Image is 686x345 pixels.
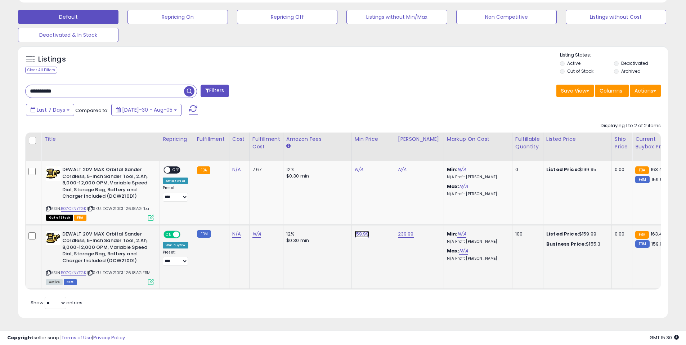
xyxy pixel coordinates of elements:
[567,60,580,66] label: Active
[398,230,414,238] a: 239.99
[621,60,648,66] label: Deactivated
[566,10,666,24] button: Listings without Cost
[252,135,280,151] div: Fulfillment Cost
[286,231,346,237] div: 12%
[18,28,118,42] button: Deactivated & In Stock
[346,10,447,24] button: Listings without Min/Max
[621,68,641,74] label: Archived
[37,106,65,113] span: Last 7 Days
[179,231,191,237] span: OFF
[447,135,509,143] div: Markup on Cost
[7,334,33,341] strong: Copyright
[286,166,346,173] div: 12%
[197,166,210,174] small: FBA
[546,241,586,247] b: Business Price:
[38,54,66,64] h5: Listings
[546,230,579,237] b: Listed Price:
[546,166,606,173] div: $199.95
[232,230,241,238] a: N/A
[560,52,668,59] p: Listing States:
[651,166,665,173] span: 163.48
[197,135,226,143] div: Fulfillment
[635,231,649,239] small: FBA
[515,135,540,151] div: Fulfillable Quantity
[459,247,468,255] a: N/A
[111,104,181,116] button: [DATE]-30 - Aug-05
[286,173,346,179] div: $0.30 min
[515,166,538,173] div: 0
[87,206,149,211] span: | SKU: DCW210D1 126.18AG fba
[163,178,188,184] div: Amazon AI
[93,334,125,341] a: Privacy Policy
[447,247,459,254] b: Max:
[651,176,666,183] span: 159.99
[62,231,150,266] b: DEWALT 20V MAX Orbital Sander Cordless, 5-Inch Sander Tool, 2.Ah, 8,000-12,000 OPM, Variable Spee...
[444,133,512,161] th: The percentage added to the cost of goods (COGS) that forms the calculator for Min & Max prices.
[64,279,77,285] span: FBM
[447,183,459,190] b: Max:
[447,230,458,237] b: Min:
[600,87,622,94] span: Columns
[127,10,228,24] button: Repricing On
[635,176,649,183] small: FBM
[62,166,150,202] b: DEWALT 20V MAX Orbital Sander Cordless, 5-Inch Sander Tool, 2.Ah, 8,000-12,000 OPM, Variable Spee...
[650,334,679,341] span: 2025-08-14 15:30 GMT
[459,183,468,190] a: N/A
[46,279,63,285] span: All listings currently available for purchase on Amazon
[74,215,86,221] span: FBA
[457,166,466,173] a: N/A
[398,166,407,173] a: N/A
[232,166,241,173] a: N/A
[286,135,349,143] div: Amazon Fees
[651,241,666,247] span: 159.99
[355,135,392,143] div: Min Price
[630,85,661,97] button: Actions
[355,230,369,238] a: 159.99
[601,122,661,129] div: Displaying 1 to 2 of 2 items
[46,215,73,221] span: All listings that are currently out of stock and unavailable for purchase on Amazon
[232,135,246,143] div: Cost
[61,270,86,276] a: B07QKNYTGK
[635,166,649,174] small: FBA
[286,143,291,149] small: Amazon Fees.
[286,237,346,244] div: $0.30 min
[595,85,629,97] button: Columns
[546,241,606,247] div: $155.3
[25,67,57,73] div: Clear All Filters
[26,104,74,116] button: Last 7 Days
[398,135,441,143] div: [PERSON_NAME]
[546,166,579,173] b: Listed Price:
[62,334,92,341] a: Terms of Use
[635,135,672,151] div: Current Buybox Price
[615,231,627,237] div: 0.00
[163,242,188,248] div: Win BuyBox
[546,135,609,143] div: Listed Price
[447,256,507,261] p: N/A Profit [PERSON_NAME]
[237,10,337,24] button: Repricing Off
[170,167,182,173] span: OFF
[615,135,629,151] div: Ship Price
[164,231,173,237] span: ON
[447,175,507,180] p: N/A Profit [PERSON_NAME]
[7,335,125,341] div: seller snap | |
[197,230,211,238] small: FBM
[46,231,154,284] div: ASIN:
[635,240,649,248] small: FBM
[87,270,151,275] span: | SKU: DCW210D1 126.18AG FBM
[651,230,665,237] span: 163.48
[46,166,154,220] div: ASIN:
[46,166,60,181] img: 41BmdwrrxUL._SL40_.jpg
[252,166,278,173] div: 7.67
[515,231,538,237] div: 100
[456,10,557,24] button: Non Competitive
[615,166,627,173] div: 0.00
[163,250,188,266] div: Preset:
[457,230,466,238] a: N/A
[46,231,60,245] img: 41BmdwrrxUL._SL40_.jpg
[75,107,108,114] span: Compared to:
[61,206,86,212] a: B07QKNYTGK
[44,135,157,143] div: Title
[447,239,507,244] p: N/A Profit [PERSON_NAME]
[447,192,507,197] p: N/A Profit [PERSON_NAME]
[31,299,82,306] span: Show: entries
